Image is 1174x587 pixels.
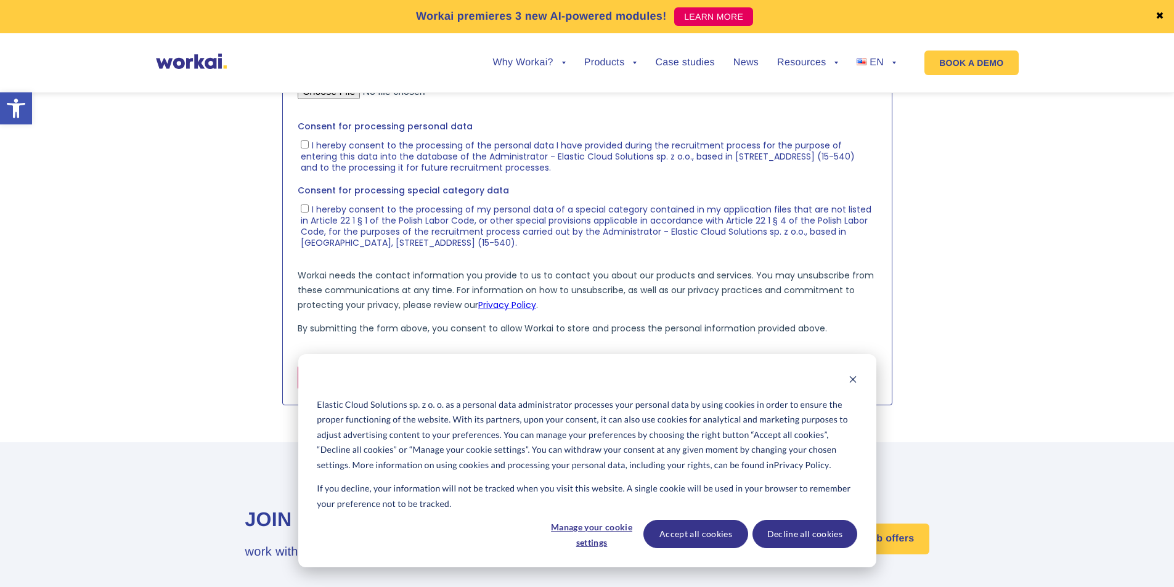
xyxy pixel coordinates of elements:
[752,520,857,548] button: Decline all cookies
[924,51,1018,75] a: BOOK A DEMO
[655,58,714,68] a: Case studies
[643,520,748,548] button: Accept all cookies
[492,58,565,68] a: Why Workai?
[317,397,857,473] p: Elastic Cloud Solutions sp. z o. o. as a personal data administrator processes your personal data...
[245,543,637,561] h3: work with us to deliver the world’s best employee experience platform
[733,58,759,68] a: News
[298,354,876,567] div: Cookie banner
[584,58,637,68] a: Products
[849,373,857,389] button: Dismiss cookie banner
[245,506,637,533] h2: Join our award-winning team 🤝
[544,520,639,548] button: Manage your cookie settings
[774,458,830,473] a: Privacy Policy
[317,481,857,511] p: If you decline, your information will not be tracked when you visit this website. A single cookie...
[674,7,753,26] a: LEARN MORE
[870,57,884,68] span: EN
[1156,12,1164,22] a: ✖
[777,58,838,68] a: Resources
[416,8,667,25] p: Workai premieres 3 new AI-powered modules!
